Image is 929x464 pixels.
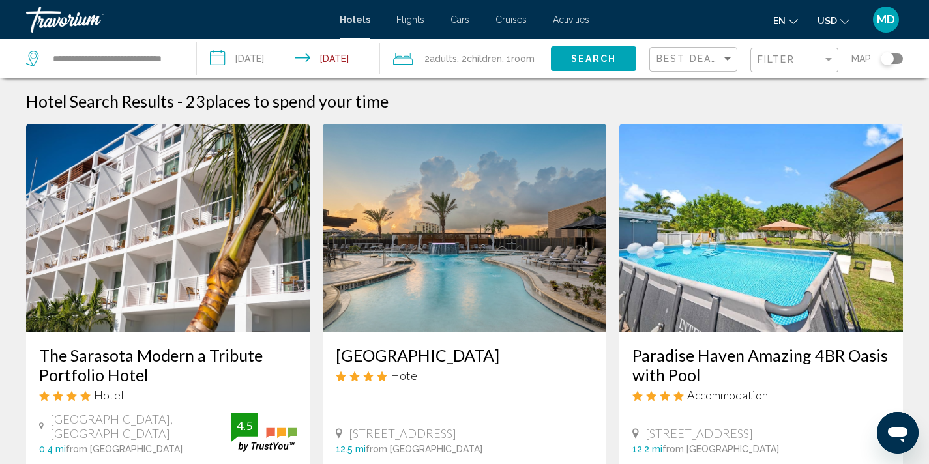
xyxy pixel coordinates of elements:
[349,426,456,441] span: [STREET_ADDRESS]
[336,345,593,365] a: [GEOGRAPHIC_DATA]
[877,13,895,26] span: MD
[818,11,849,30] button: Change currency
[231,413,297,452] img: trustyou-badge.svg
[66,444,183,454] span: from [GEOGRAPHIC_DATA]
[851,50,871,68] span: Map
[205,91,389,111] span: places to spend your time
[424,50,457,68] span: 2
[457,50,502,68] span: , 2
[645,426,753,441] span: [STREET_ADDRESS]
[26,91,174,111] h1: Hotel Search Results
[340,14,370,25] a: Hotels
[26,7,327,33] a: Travorium
[231,418,258,433] div: 4.5
[430,53,457,64] span: Adults
[50,412,231,441] span: [GEOGRAPHIC_DATA], [GEOGRAPHIC_DATA]
[758,54,795,65] span: Filter
[656,53,725,64] span: Best Deals
[323,124,606,332] img: Hotel image
[391,368,420,383] span: Hotel
[553,14,589,25] a: Activities
[197,39,381,78] button: Check-in date: Sep 27, 2025 Check-out date: Sep 29, 2025
[632,388,890,402] div: 4 star Accommodation
[632,444,662,454] span: 12.2 mi
[571,54,617,65] span: Search
[511,53,535,64] span: Room
[773,16,786,26] span: en
[551,46,636,70] button: Search
[26,124,310,332] img: Hotel image
[177,91,183,111] span: -
[39,345,297,384] a: The Sarasota Modern a Tribute Portfolio Hotel
[750,47,838,74] button: Filter
[336,444,366,454] span: 12.5 mi
[869,6,903,33] button: User Menu
[39,444,66,454] span: 0.4 mi
[877,412,919,454] iframe: Button to launch messaging window
[632,345,890,384] a: Paradise Haven Amazing 4BR Oasis with Pool
[656,54,733,65] mat-select: Sort by
[662,444,779,454] span: from [GEOGRAPHIC_DATA]
[467,53,502,64] span: Children
[336,368,593,383] div: 4 star Hotel
[186,91,389,111] h2: 23
[396,14,424,25] a: Flights
[687,388,768,402] span: Accommodation
[495,14,527,25] a: Cruises
[871,53,903,65] button: Toggle map
[619,124,903,332] img: Hotel image
[380,39,551,78] button: Travelers: 2 adults, 2 children
[773,11,798,30] button: Change language
[39,388,297,402] div: 4 star Hotel
[366,444,482,454] span: from [GEOGRAPHIC_DATA]
[94,388,124,402] span: Hotel
[450,14,469,25] a: Cars
[818,16,837,26] span: USD
[502,50,535,68] span: , 1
